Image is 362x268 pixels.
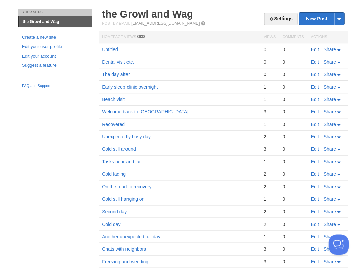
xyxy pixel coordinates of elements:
[282,159,304,165] div: 0
[323,259,336,264] span: Share
[102,234,160,239] a: Another unexpected full day
[311,146,319,152] a: Edit
[282,71,304,77] div: 0
[282,109,304,115] div: 0
[263,121,275,127] div: 1
[311,234,319,239] a: Edit
[299,13,344,25] a: New Post
[282,196,304,202] div: 0
[263,183,275,190] div: 2
[282,258,304,264] div: 0
[311,84,319,90] a: Edit
[323,109,336,114] span: Share
[102,122,125,127] a: Recovered
[102,246,146,252] a: Chats with neighbors
[323,159,336,164] span: Share
[311,159,319,164] a: Edit
[311,97,319,102] a: Edit
[264,13,297,25] a: Settings
[311,72,319,77] a: Edit
[19,16,92,27] a: the Growl and Wag
[323,146,336,152] span: Share
[263,208,275,214] div: 2
[311,109,319,114] a: Edit
[102,171,126,177] a: Cold fading
[263,46,275,53] div: 0
[323,184,336,189] span: Share
[22,53,88,60] a: Edit your account
[263,233,275,239] div: 1
[102,221,120,227] a: Cold day
[307,31,348,43] th: Actions
[263,258,275,264] div: 3
[323,47,336,52] span: Share
[323,72,336,77] span: Share
[279,31,307,43] th: Comments
[282,46,304,53] div: 0
[102,109,190,114] a: Welcome back to [GEOGRAPHIC_DATA]!
[282,208,304,214] div: 0
[102,259,148,264] a: Freezing and weeding
[99,31,260,43] th: Homepage Views
[323,122,336,127] span: Share
[263,159,275,165] div: 1
[102,84,158,90] a: Early sleep clinic overnight
[263,221,275,227] div: 2
[311,59,319,65] a: Edit
[263,246,275,252] div: 3
[102,134,151,139] a: Unexpectedly busy day
[18,9,92,16] li: Your Sites
[282,183,304,190] div: 0
[311,184,319,189] a: Edit
[263,146,275,152] div: 3
[102,159,141,164] a: Tasks near and far
[311,221,319,227] a: Edit
[136,34,145,39] span: 8638
[323,59,336,65] span: Share
[311,196,319,202] a: Edit
[323,209,336,214] span: Share
[323,246,336,252] span: Share
[131,21,200,26] a: [EMAIL_ADDRESS][DOMAIN_NAME]
[102,209,127,214] a: Second day
[323,221,336,227] span: Share
[282,121,304,127] div: 0
[311,171,319,177] a: Edit
[22,34,88,41] a: Create a new site
[323,97,336,102] span: Share
[22,62,88,69] a: Suggest a feature
[323,196,336,202] span: Share
[323,134,336,139] span: Share
[282,96,304,102] div: 0
[263,134,275,140] div: 2
[311,122,319,127] a: Edit
[282,84,304,90] div: 0
[102,8,193,20] a: the Growl and Wag
[311,246,319,252] a: Edit
[102,21,130,25] span: Post by Email
[263,84,275,90] div: 1
[282,221,304,227] div: 0
[311,47,319,52] a: Edit
[323,171,336,177] span: Share
[102,97,125,102] a: Beach visit
[22,43,88,51] a: Edit your user profile
[323,234,336,239] span: Share
[102,72,130,77] a: The day after
[282,59,304,65] div: 0
[102,59,134,65] a: Dental visit etc.
[282,146,304,152] div: 0
[102,146,136,152] a: Cold still around
[323,84,336,90] span: Share
[102,47,118,52] a: Untitled
[311,134,319,139] a: Edit
[102,196,144,202] a: Cold still hanging on
[263,109,275,115] div: 3
[282,246,304,252] div: 0
[282,171,304,177] div: 0
[282,233,304,239] div: 0
[263,196,275,202] div: 1
[102,184,151,189] a: On the road to recovery
[282,134,304,140] div: 0
[311,209,319,214] a: Edit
